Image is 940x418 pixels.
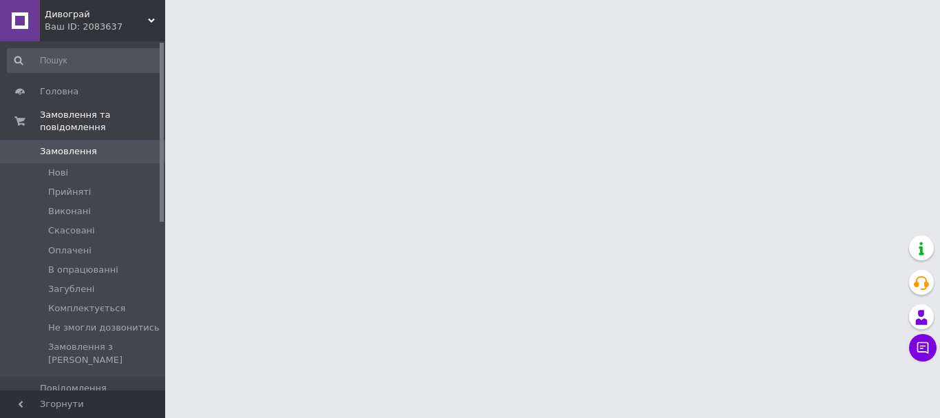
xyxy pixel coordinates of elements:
span: В опрацюванні [48,264,118,276]
span: Повідомлення [40,382,107,395]
span: Замовлення [40,145,97,158]
div: Ваш ID: 2083637 [45,21,165,33]
span: Дивограй [45,8,148,21]
span: Скасовані [48,224,95,237]
span: Головна [40,85,78,98]
span: Загублені [48,283,94,295]
span: Нові [48,167,68,179]
input: Пошук [7,48,162,73]
span: Комплектується [48,302,125,315]
span: Оплачені [48,244,92,257]
span: Замовлення та повідомлення [40,109,165,134]
span: Виконані [48,205,91,218]
span: Не змогли дозвонитись [48,322,160,334]
span: Прийняті [48,186,91,198]
button: Чат з покупцем [909,334,937,362]
span: Замовлення з [PERSON_NAME] [48,341,161,366]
